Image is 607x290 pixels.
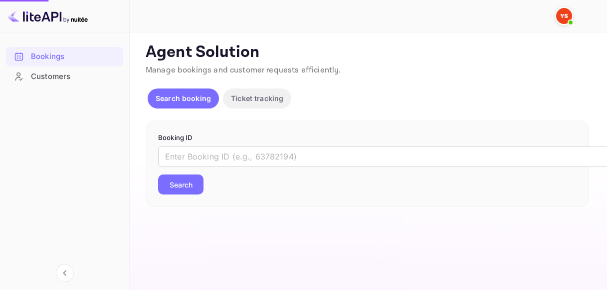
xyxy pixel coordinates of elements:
[6,67,123,85] a: Customers
[8,8,88,24] img: LiteAPI logo
[6,47,123,65] a: Bookings
[56,264,74,282] button: Collapse navigation
[231,93,283,103] p: Ticket tracking
[556,8,572,24] img: Yandex Support
[146,65,341,75] span: Manage bookings and customer requests efficiently.
[31,71,118,82] div: Customers
[146,42,589,62] p: Agent Solution
[158,133,577,143] p: Booking ID
[156,93,211,103] p: Search booking
[158,174,203,194] button: Search
[6,67,123,86] div: Customers
[6,47,123,66] div: Bookings
[31,51,118,62] div: Bookings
